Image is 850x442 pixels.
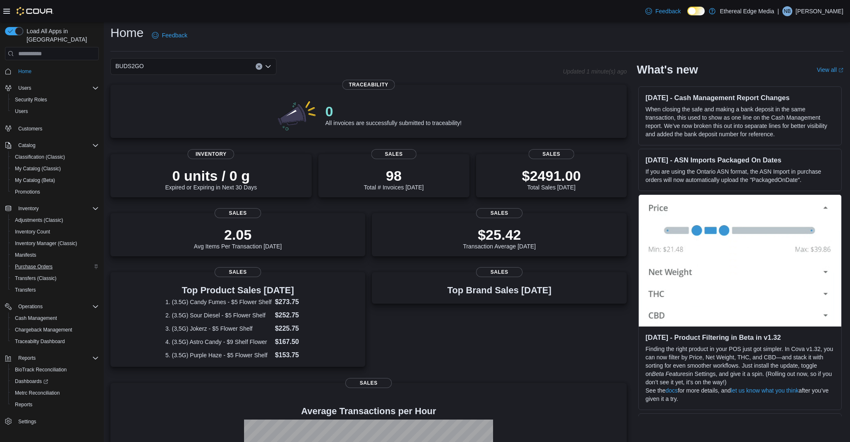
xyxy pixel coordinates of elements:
[256,63,262,70] button: Clear input
[8,364,102,376] button: BioTrack Reconciliation
[342,80,395,90] span: Traceability
[463,226,536,250] div: Transaction Average [DATE]
[12,215,99,225] span: Adjustments (Classic)
[645,156,835,164] h3: [DATE] - ASN Imports Packaged On Dates
[12,388,63,398] a: Metrc Reconciliation
[731,387,799,394] a: let us know what you think
[165,298,271,306] dt: 1. (3.5G) Candy Fumes - $5 Flower Shelf
[12,376,51,386] a: Dashboards
[165,351,271,359] dt: 5. (3.5G) Purple Haze - $5 Flower Shelf
[2,65,102,77] button: Home
[12,388,99,398] span: Metrc Reconciliation
[23,27,99,44] span: Load All Apps in [GEOGRAPHIC_DATA]
[522,167,581,184] p: $2491.00
[8,261,102,273] button: Purchase Orders
[15,83,99,93] span: Users
[162,31,187,39] span: Feedback
[645,167,835,184] p: If you are using the Ontario ASN format, the ASN Import in purchase orders will now automatically...
[325,103,462,120] p: 0
[2,122,102,134] button: Customers
[12,227,54,237] a: Inventory Count
[2,203,102,214] button: Inventory
[194,226,282,250] div: Avg Items Per Transaction [DATE]
[165,167,257,184] p: 0 units / 0 g
[15,327,72,333] span: Chargeback Management
[12,365,70,375] a: BioTrack Reconciliation
[15,275,56,282] span: Transfers (Classic)
[12,400,99,410] span: Reports
[12,227,99,237] span: Inventory Count
[476,267,523,277] span: Sales
[8,273,102,284] button: Transfers (Classic)
[15,302,46,312] button: Operations
[645,333,835,341] h3: [DATE] - Product Filtering in Beta in v1.32
[15,390,60,396] span: Metrc Reconciliation
[12,313,60,323] a: Cash Management
[165,324,271,333] dt: 3. (3,5G) Jokerz - $5 Flower Shelf
[645,386,835,403] p: See the for more details, and after you’ve given it a try.
[838,68,843,73] svg: External link
[117,406,620,416] h4: Average Transactions per Hour
[8,163,102,174] button: My Catalog (Classic)
[15,189,40,195] span: Promotions
[15,240,77,247] span: Inventory Manager (Classic)
[8,106,102,117] button: Users
[463,226,536,243] p: $25.42
[15,378,48,385] span: Dashboards
[12,262,99,272] span: Purchase Orders
[2,82,102,94] button: Users
[265,63,271,70] button: Open list of options
[8,186,102,198] button: Promotions
[12,336,99,346] span: Traceabilty Dashboard
[275,297,310,307] dd: $273.75
[817,66,843,73] a: View allExternal link
[687,15,688,16] span: Dark Mode
[15,140,99,150] span: Catalog
[784,6,791,16] span: NB
[15,108,28,115] span: Users
[12,262,56,272] a: Purchase Orders
[12,175,99,185] span: My Catalog (Beta)
[15,83,34,93] button: Users
[12,336,68,346] a: Traceabilty Dashboard
[18,418,36,425] span: Settings
[796,6,843,16] p: [PERSON_NAME]
[652,371,689,377] em: Beta Features
[8,336,102,347] button: Traceabilty Dashboard
[18,303,43,310] span: Operations
[18,355,36,361] span: Reports
[12,376,99,386] span: Dashboards
[15,165,61,172] span: My Catalog (Classic)
[110,25,144,41] h1: Home
[15,416,99,427] span: Settings
[12,95,50,105] a: Security Roles
[12,273,60,283] a: Transfers (Classic)
[188,149,234,159] span: Inventory
[12,250,39,260] a: Manifests
[645,105,835,138] p: When closing the safe and making a bank deposit in the same transaction, this used to show as one...
[563,68,627,75] p: Updated 1 minute(s) ago
[15,353,99,363] span: Reports
[275,350,310,360] dd: $153.75
[275,337,310,347] dd: $167.50
[371,149,416,159] span: Sales
[275,310,310,320] dd: $252.75
[666,387,678,394] a: docs
[12,175,59,185] a: My Catalog (Beta)
[165,338,271,346] dt: 4. (3.5G) Astro Candy - $9 Shelf Flower
[15,177,55,184] span: My Catalog (Beta)
[194,226,282,243] p: 2.05
[15,66,99,76] span: Home
[345,378,392,388] span: Sales
[12,164,99,174] span: My Catalog (Classic)
[15,96,47,103] span: Security Roles
[637,63,698,76] h2: What's new
[165,285,310,295] h3: Top Product Sales [DATE]
[8,312,102,324] button: Cash Management
[18,68,32,75] span: Home
[276,98,319,131] img: 0
[15,140,39,150] button: Catalog
[12,250,99,260] span: Manifests
[15,228,50,235] span: Inventory Count
[215,208,261,218] span: Sales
